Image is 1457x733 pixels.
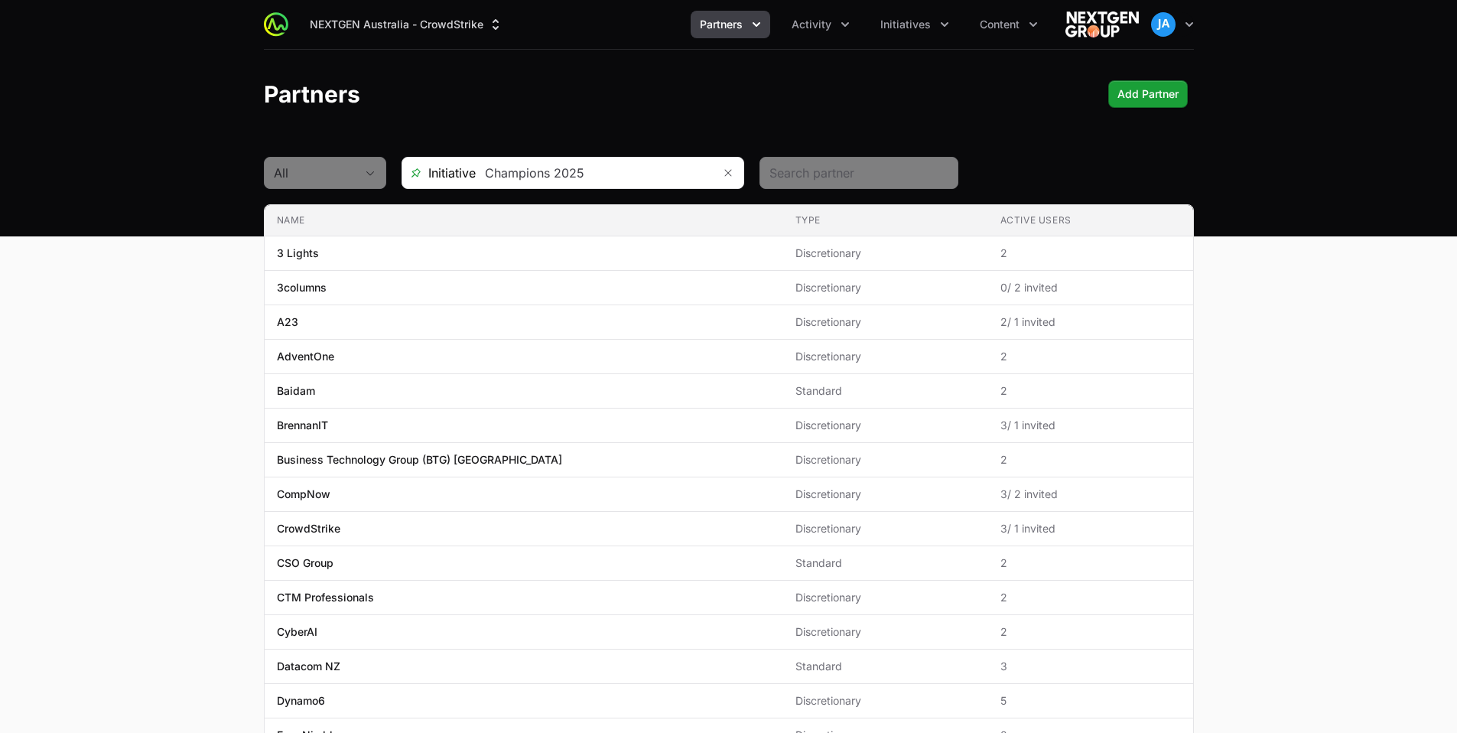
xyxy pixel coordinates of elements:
[301,11,512,38] div: Supplier switch menu
[277,487,330,502] p: CompNow
[277,659,340,674] p: Datacom NZ
[1000,418,1181,433] span: 3 / 1 invited
[1000,314,1181,330] span: 2 / 1 invited
[795,487,976,502] span: Discretionary
[277,383,315,399] p: Baidam
[301,11,512,38] button: NEXTGEN Australia - CrowdStrike
[1117,85,1179,103] span: Add Partner
[1108,80,1188,108] div: Primary actions
[795,624,976,640] span: Discretionary
[880,17,931,32] span: Initiatives
[795,452,976,467] span: Discretionary
[1000,383,1181,399] span: 2
[795,349,976,364] span: Discretionary
[795,521,976,536] span: Discretionary
[691,11,770,38] button: Partners
[274,164,355,182] div: All
[277,349,334,364] p: AdventOne
[1000,452,1181,467] span: 2
[691,11,770,38] div: Partners menu
[795,280,976,295] span: Discretionary
[1000,659,1181,674] span: 3
[1000,246,1181,261] span: 2
[277,280,327,295] p: 3columns
[1000,693,1181,709] span: 5
[277,452,562,467] p: Business Technology Group (BTG) [GEOGRAPHIC_DATA]
[792,17,831,32] span: Activity
[402,164,476,182] span: Initiative
[1000,555,1181,571] span: 2
[988,205,1193,236] th: Active Users
[265,158,385,188] button: All
[795,693,976,709] span: Discretionary
[265,205,783,236] th: Name
[980,17,1020,32] span: Content
[277,555,333,571] p: CSO Group
[713,158,743,188] button: Remove
[795,383,976,399] span: Standard
[1065,9,1139,40] img: NEXTGEN Australia
[277,521,340,536] p: CrowdStrike
[277,590,374,605] p: CTM Professionals
[782,11,859,38] div: Activity menu
[264,12,288,37] img: ActivitySource
[971,11,1047,38] div: Content menu
[1108,80,1188,108] button: Add Partner
[871,11,958,38] div: Initiatives menu
[476,158,713,188] input: Search initiatives
[1151,12,1176,37] img: John Aziz
[795,418,976,433] span: Discretionary
[782,11,859,38] button: Activity
[783,205,988,236] th: Type
[1000,624,1181,640] span: 2
[277,314,298,330] p: A23
[1000,521,1181,536] span: 3 / 1 invited
[971,11,1047,38] button: Content
[700,17,743,32] span: Partners
[795,314,976,330] span: Discretionary
[795,246,976,261] span: Discretionary
[1000,590,1181,605] span: 2
[277,624,317,640] p: CyberAI
[288,11,1047,38] div: Main navigation
[264,80,360,108] h1: Partners
[769,164,948,182] input: Search partner
[1000,280,1181,295] span: 0 / 2 invited
[795,659,976,674] span: Standard
[871,11,958,38] button: Initiatives
[1000,487,1181,502] span: 3 / 2 invited
[795,555,976,571] span: Standard
[795,590,976,605] span: Discretionary
[277,418,328,433] p: BrennanIT
[277,693,325,709] p: Dynamo6
[1000,349,1181,364] span: 2
[277,246,319,261] p: 3 Lights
